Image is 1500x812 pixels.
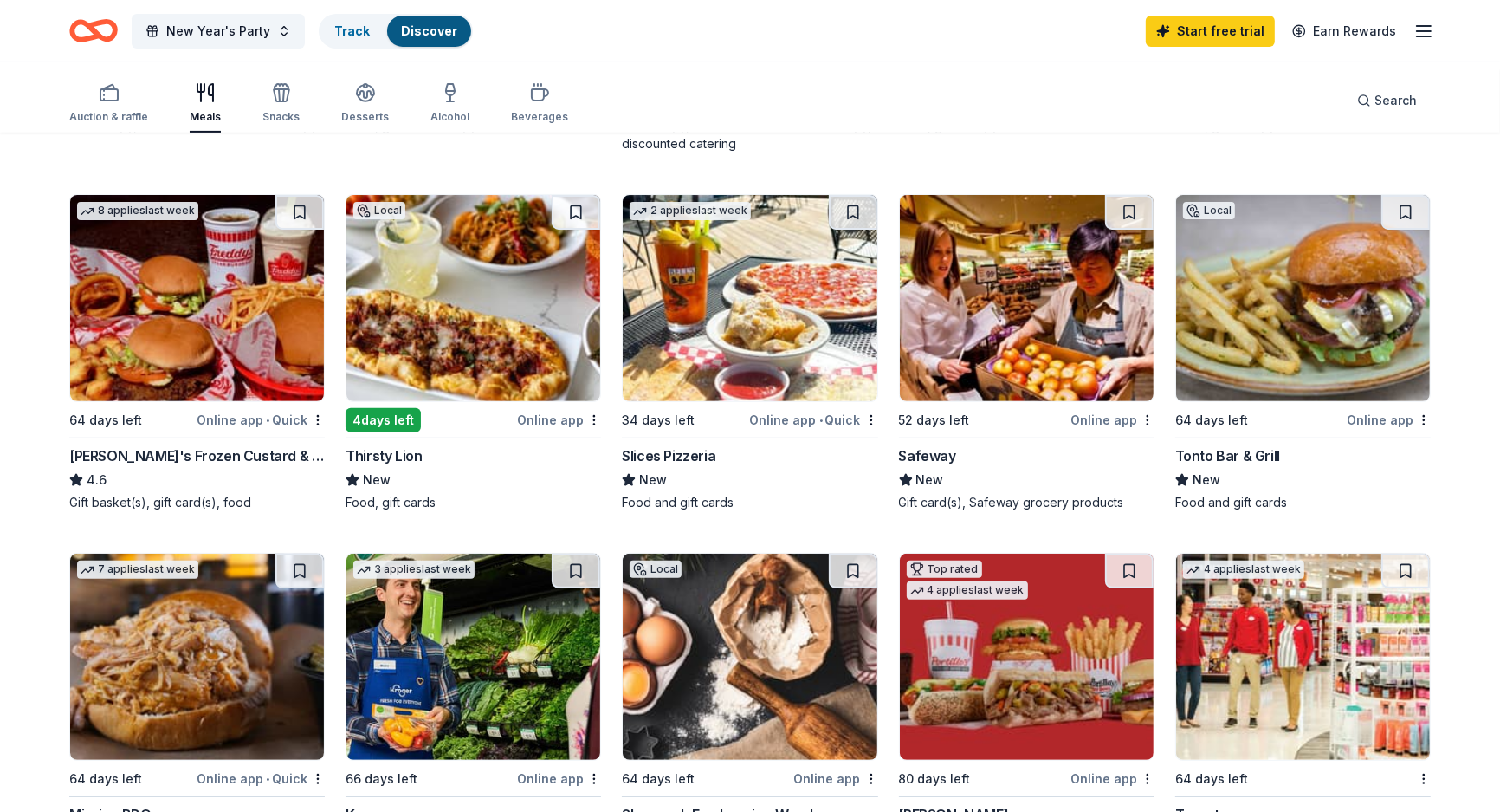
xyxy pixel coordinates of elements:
span: New [363,470,391,490]
div: Food and gift cards [622,494,877,511]
div: 34 days left [622,410,695,431]
img: Image for Portillo's [900,554,1154,760]
div: 2 applies last week [630,202,751,220]
img: Image for Freddy's Frozen Custard & Steakburgers [70,195,324,401]
a: Image for Tonto Bar & GrillLocal64 days leftOnline appTonto Bar & GrillNewFood and gift cards [1175,194,1431,511]
button: Meals [190,75,221,133]
div: 4 applies last week [1183,561,1304,579]
div: Local [630,561,682,578]
div: Slices Pizzeria [622,445,715,466]
div: 7 applies last week [77,561,198,579]
img: Image for Safeway [900,195,1154,401]
button: New Year's Party [132,14,305,49]
span: New [916,470,944,490]
div: Online app [517,409,601,431]
a: Image for Freddy's Frozen Custard & Steakburgers8 applieslast week64 days leftOnline app•Quick[PE... [69,194,325,511]
span: New [639,470,667,490]
div: Alcohol [430,110,469,124]
div: Auction & raffle [69,110,148,124]
div: Gift basket(s), gift card(s), food [69,494,325,511]
button: Auction & raffle [69,75,148,133]
div: Online app [1070,768,1154,789]
span: 4.6 [87,470,107,490]
div: Local [353,202,405,219]
button: Search [1343,83,1431,118]
div: Online app Quick [197,409,325,431]
button: Snacks [262,75,300,133]
a: Image for Thirsty Lion Local4days leftOnline appThirsty LionNewFood, gift cards [346,194,601,511]
img: Image for Thirsty Lion [346,195,600,401]
div: Meals [190,110,221,124]
a: Image for Safeway52 days leftOnline appSafewayNewGift card(s), Safeway grocery products [899,194,1154,511]
span: • [819,413,823,427]
div: 64 days left [1175,410,1248,431]
a: Track [334,23,370,38]
a: Earn Rewards [1282,16,1406,47]
div: Online app [1070,409,1154,431]
a: Start free trial [1146,16,1275,47]
img: Image for Kroger [346,554,600,760]
button: TrackDiscover [319,14,473,49]
div: Local [1183,202,1235,219]
img: Image for Mission BBQ [70,554,324,760]
button: Desserts [341,75,389,133]
div: Food and gift cards [1175,494,1431,511]
div: Beverages [511,110,568,124]
div: Tonto Bar & Grill [1175,445,1280,466]
span: • [266,772,269,786]
button: Alcohol [430,75,469,133]
div: 66 days left [346,769,417,789]
div: Gift card(s), free chicken sandwich card(s), discounted catering [622,118,877,153]
div: 64 days left [1175,769,1248,789]
div: Online app Quick [750,409,878,431]
span: • [266,413,269,427]
div: 4 applies last week [907,581,1028,600]
img: Image for Shamrock Foodservice Warehouse [623,554,876,760]
div: 8 applies last week [77,202,198,220]
div: [PERSON_NAME]'s Frozen Custard & Steakburgers [69,445,325,466]
img: Image for Tonto Bar & Grill [1176,195,1430,401]
a: Discover [401,23,457,38]
div: Thirsty Lion [346,445,422,466]
div: Top rated [907,561,982,578]
span: New Year's Party [166,21,270,42]
div: Online app [1347,409,1431,431]
div: Gift card(s), Safeway grocery products [899,494,1154,511]
div: Online app Quick [197,768,325,789]
div: 4 days left [346,408,421,432]
div: Online app [794,768,878,789]
div: 80 days left [899,769,971,789]
div: Food, gift cards [346,494,601,511]
div: 64 days left [69,769,142,789]
div: 64 days left [69,410,142,431]
div: Snacks [262,110,300,124]
img: Image for Slices Pizzeria [623,195,876,401]
div: 3 applies last week [353,561,475,579]
a: Image for Slices Pizzeria2 applieslast week34 days leftOnline app•QuickSlices PizzeriaNewFood and... [622,194,877,511]
img: Image for Target [1176,554,1430,760]
div: Desserts [341,110,389,124]
span: New [1193,470,1220,490]
div: 52 days left [899,410,970,431]
button: Beverages [511,75,568,133]
span: Search [1374,90,1417,111]
div: Safeway [899,445,956,466]
div: 64 days left [622,769,695,789]
div: Online app [517,768,601,789]
a: Home [69,10,118,51]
